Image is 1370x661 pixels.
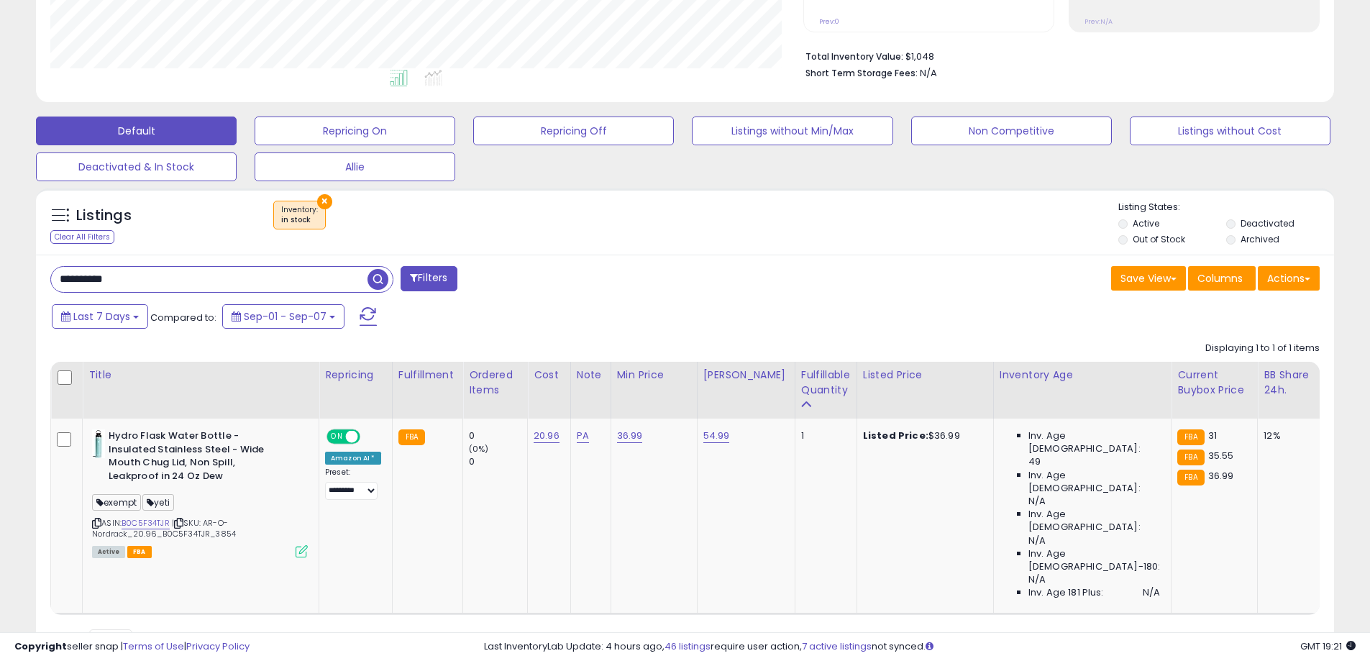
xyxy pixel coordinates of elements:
[1028,586,1104,599] span: Inv. Age 181 Plus:
[122,517,170,529] a: B0C5F34TJR
[14,640,250,654] div: seller snap | |
[863,429,982,442] div: $36.99
[911,117,1112,145] button: Non Competitive
[281,204,318,226] span: Inventory :
[92,429,308,556] div: ASIN:
[1028,469,1160,495] span: Inv. Age [DEMOGRAPHIC_DATA]:
[863,429,928,442] b: Listed Price:
[127,546,152,558] span: FBA
[14,639,67,653] strong: Copyright
[1028,508,1160,534] span: Inv. Age [DEMOGRAPHIC_DATA]:
[1208,449,1234,462] span: 35.55
[805,47,1309,64] li: $1,048
[1028,573,1046,586] span: N/A
[577,368,605,383] div: Note
[665,639,711,653] a: 46 listings
[401,266,457,291] button: Filters
[92,494,141,511] span: exempt
[469,429,527,442] div: 0
[1177,470,1204,486] small: FBA
[1133,217,1159,229] label: Active
[1177,368,1251,398] div: Current Buybox Price
[1118,201,1334,214] p: Listing States:
[328,431,346,443] span: ON
[398,368,457,383] div: Fulfillment
[1264,429,1311,442] div: 12%
[255,117,455,145] button: Repricing On
[1208,469,1234,483] span: 36.99
[92,517,236,539] span: | SKU: AR-O-Nordrack_20.96_B0C5F34TJR_3854
[325,368,386,383] div: Repricing
[398,429,425,445] small: FBA
[801,429,846,442] div: 1
[36,152,237,181] button: Deactivated & In Stock
[484,640,1356,654] div: Last InventoryLab Update: 4 hours ago, require user action, not synced.
[1028,429,1160,455] span: Inv. Age [DEMOGRAPHIC_DATA]:
[50,230,114,244] div: Clear All Filters
[534,429,560,443] a: 20.96
[244,309,326,324] span: Sep-01 - Sep-07
[1177,450,1204,465] small: FBA
[1143,586,1160,599] span: N/A
[1084,17,1113,26] small: Prev: N/A
[920,66,937,80] span: N/A
[805,50,903,63] b: Total Inventory Value:
[617,368,691,383] div: Min Price
[1028,547,1160,573] span: Inv. Age [DEMOGRAPHIC_DATA]-180:
[1241,233,1279,245] label: Archived
[1133,233,1185,245] label: Out of Stock
[534,368,565,383] div: Cost
[617,429,643,443] a: 36.99
[1258,266,1320,291] button: Actions
[1208,429,1217,442] span: 31
[703,368,789,383] div: [PERSON_NAME]
[469,455,527,468] div: 0
[469,443,489,455] small: (0%)
[325,452,381,465] div: Amazon AI *
[109,429,283,486] b: Hydro Flask Water Bottle - Insulated Stainless Steel - Wide Mouth Chug Lid, Non Spill, Leakproof ...
[88,368,313,383] div: Title
[577,429,589,443] a: PA
[142,494,174,511] span: yeti
[1130,117,1330,145] button: Listings without Cost
[186,639,250,653] a: Privacy Policy
[281,215,318,225] div: in stock
[317,194,332,209] button: ×
[1177,429,1204,445] small: FBA
[1111,266,1186,291] button: Save View
[1188,266,1256,291] button: Columns
[805,67,918,79] b: Short Term Storage Fees:
[123,639,184,653] a: Terms of Use
[1197,271,1243,286] span: Columns
[1300,639,1356,653] span: 2025-09-15 19:21 GMT
[692,117,892,145] button: Listings without Min/Max
[36,117,237,145] button: Default
[1028,534,1046,547] span: N/A
[92,546,125,558] span: All listings currently available for purchase on Amazon
[801,368,851,398] div: Fulfillable Quantity
[819,17,839,26] small: Prev: 0
[325,468,381,500] div: Preset:
[1028,455,1041,468] span: 49
[76,206,132,226] h5: Listings
[863,368,987,383] div: Listed Price
[73,309,130,324] span: Last 7 Days
[473,117,674,145] button: Repricing Off
[222,304,344,329] button: Sep-01 - Sep-07
[255,152,455,181] button: Allie
[469,368,521,398] div: Ordered Items
[1028,495,1046,508] span: N/A
[150,311,216,324] span: Compared to:
[358,431,381,443] span: OFF
[52,304,148,329] button: Last 7 Days
[1205,342,1320,355] div: Displaying 1 to 1 of 1 items
[802,639,872,653] a: 7 active listings
[1241,217,1294,229] label: Deactivated
[703,429,730,443] a: 54.99
[92,429,105,458] img: 21lCXraiUKL._SL40_.jpg
[1264,368,1316,398] div: BB Share 24h.
[1000,368,1165,383] div: Inventory Age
